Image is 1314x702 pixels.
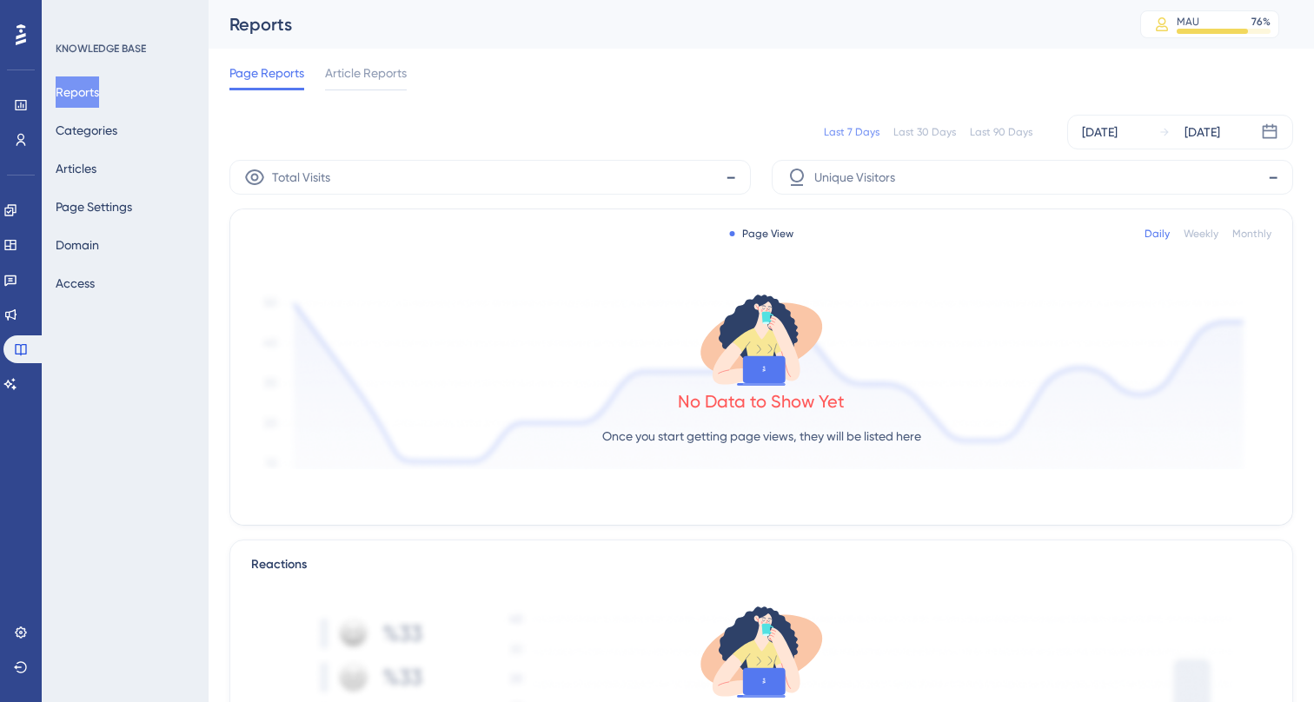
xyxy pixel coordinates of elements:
[56,76,99,108] button: Reports
[325,63,407,83] span: Article Reports
[56,229,99,261] button: Domain
[1145,227,1170,241] div: Daily
[1232,227,1271,241] div: Monthly
[678,389,845,414] div: No Data to Show Yet
[1184,227,1218,241] div: Weekly
[970,125,1032,139] div: Last 90 Days
[56,191,132,222] button: Page Settings
[56,153,96,184] button: Articles
[1082,122,1118,142] div: [DATE]
[229,12,1097,36] div: Reports
[229,63,304,83] span: Page Reports
[726,163,736,191] span: -
[272,167,330,188] span: Total Visits
[56,42,146,56] div: KNOWLEDGE BASE
[251,554,1271,575] div: Reactions
[730,227,793,241] div: Page View
[1185,122,1220,142] div: [DATE]
[893,125,956,139] div: Last 30 Days
[1251,15,1271,29] div: 76 %
[56,115,117,146] button: Categories
[1177,15,1199,29] div: MAU
[824,125,879,139] div: Last 7 Days
[56,268,95,299] button: Access
[602,426,921,447] p: Once you start getting page views, they will be listed here
[814,167,895,188] span: Unique Visitors
[1268,163,1278,191] span: -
